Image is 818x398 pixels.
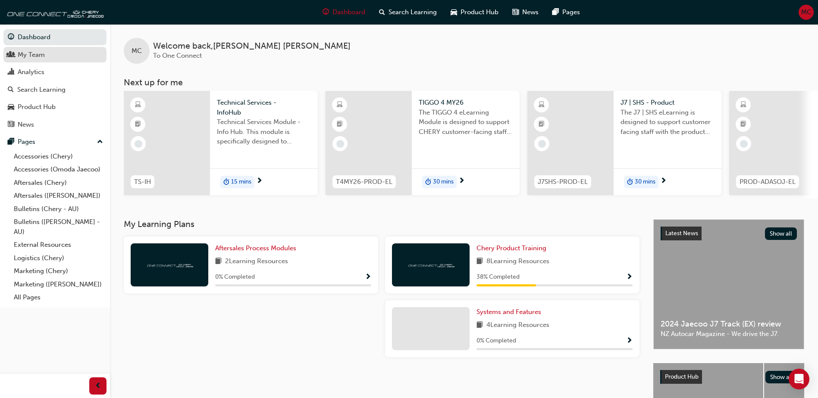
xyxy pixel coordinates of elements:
[627,177,633,188] span: duration-icon
[134,177,151,187] span: TS-IH
[336,140,344,148] span: learningRecordVerb_NONE-icon
[419,98,513,108] span: TIGGO 4 MY26
[379,7,385,18] span: search-icon
[135,119,141,130] span: booktick-icon
[8,34,14,41] span: guage-icon
[217,117,311,146] span: Technical Services Module - Info Hub. This module is specifically designed to address the require...
[765,227,797,240] button: Show all
[476,243,550,253] a: Chery Product Training
[124,219,639,229] h3: My Learning Plans
[10,202,107,216] a: Bulletins (Chery - AU)
[323,7,329,18] span: guage-icon
[626,274,633,281] span: Show Progress
[3,82,107,98] a: Search Learning
[3,117,107,133] a: News
[799,5,814,20] button: MC
[476,256,483,267] span: book-icon
[8,86,14,94] span: search-icon
[740,99,746,111] span: learningResourceType_ELEARNING-icon
[621,108,715,137] span: The J7 | SHS eLearning is designed to support customer facing staff with the product and sales in...
[3,29,107,45] a: Dashboard
[562,7,580,17] span: Pages
[665,373,699,380] span: Product Hub
[215,243,300,253] a: Aftersales Process Modules
[336,177,392,187] span: T4MY26-PROD-EL
[451,7,457,18] span: car-icon
[476,320,483,331] span: book-icon
[10,291,107,304] a: All Pages
[626,336,633,346] button: Show Progress
[444,3,505,21] a: car-iconProduct Hub
[10,150,107,163] a: Accessories (Chery)
[653,219,804,349] a: Latest NewsShow all2024 Jaecoo J7 Track (EX) reviewNZ Autocar Magazine - We drive the J7.
[476,336,516,346] span: 0 % Completed
[217,98,311,117] span: Technical Services - InfoHub
[365,272,371,283] button: Show Progress
[660,370,797,384] a: Product HubShow all
[18,120,34,130] div: News
[10,252,107,265] a: Logistics (Chery)
[8,103,14,111] span: car-icon
[635,177,655,187] span: 30 mins
[789,369,809,389] div: Open Intercom Messenger
[660,177,667,185] span: next-icon
[8,51,14,59] span: people-icon
[153,52,202,59] span: To One Connect
[3,134,107,150] button: Pages
[3,47,107,63] a: My Team
[740,119,746,130] span: booktick-icon
[17,85,66,95] div: Search Learning
[545,3,587,21] a: pages-iconPages
[740,177,796,187] span: PROD-ADASOJ-EL
[740,140,748,148] span: learningRecordVerb_NONE-icon
[124,91,318,195] a: TS-IHTechnical Services - InfoHubTechnical Services Module - Info Hub. This module is specificall...
[153,41,351,51] span: Welcome back , [PERSON_NAME] [PERSON_NAME]
[132,46,142,56] span: MC
[527,91,721,195] a: J7SHS-PROD-ELJ7 | SHS - ProductThe J7 | SHS eLearning is designed to support customer facing staf...
[18,50,45,60] div: My Team
[18,102,56,112] div: Product Hub
[539,119,545,130] span: booktick-icon
[661,329,797,339] span: NZ Autocar Magazine - We drive the J7.
[461,7,498,17] span: Product Hub
[4,3,103,21] img: oneconnect
[10,215,107,238] a: Bulletins ([PERSON_NAME] - AU)
[3,28,107,134] button: DashboardMy TeamAnalyticsSearch LearningProduct HubNews
[539,99,545,111] span: learningResourceType_ELEARNING-icon
[223,177,229,188] span: duration-icon
[407,261,454,269] img: oneconnect
[765,371,798,383] button: Show all
[538,177,588,187] span: J7SHS-PROD-EL
[476,244,546,252] span: Chery Product Training
[10,238,107,252] a: External Resources
[337,119,343,130] span: booktick-icon
[486,256,549,267] span: 8 Learning Resources
[332,7,365,17] span: Dashboard
[661,319,797,329] span: 2024 Jaecoo J7 Track (EX) review
[8,138,14,146] span: pages-icon
[458,177,465,185] span: next-icon
[8,68,14,76] span: chart-icon
[256,177,263,185] span: next-icon
[621,98,715,108] span: J7 | SHS - Product
[3,99,107,115] a: Product Hub
[10,278,107,291] a: Marketing ([PERSON_NAME])
[665,230,698,237] span: Latest News
[10,163,107,176] a: Accessories (Omoda Jaecoo)
[231,177,251,187] span: 15 mins
[215,272,255,282] span: 0 % Completed
[95,381,101,392] span: prev-icon
[225,256,288,267] span: 2 Learning Resources
[476,308,541,316] span: Systems and Features
[552,7,559,18] span: pages-icon
[18,67,44,77] div: Analytics
[135,140,142,148] span: learningRecordVerb_NONE-icon
[146,261,193,269] img: oneconnect
[365,274,371,281] span: Show Progress
[8,121,14,129] span: news-icon
[801,7,812,17] span: MC
[372,3,444,21] a: search-iconSearch Learning
[337,99,343,111] span: learningResourceType_ELEARNING-icon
